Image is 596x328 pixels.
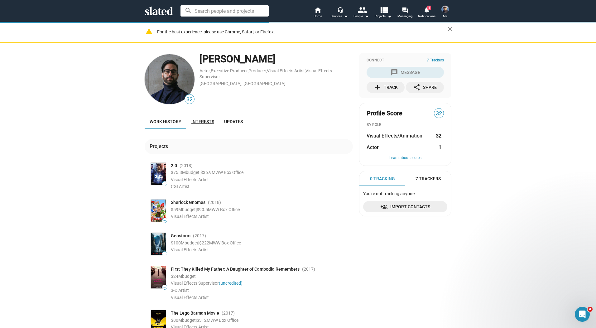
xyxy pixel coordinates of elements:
[588,307,593,312] span: 4
[302,266,315,272] span: (2017 )
[436,133,441,139] strong: 32
[171,233,190,239] span: Geostorm
[266,70,267,73] span: ,
[197,207,212,212] span: $90.5M
[199,68,210,73] a: Actor
[171,288,189,293] span: 3-D Artist
[211,68,248,73] a: Executive Producer
[151,163,166,185] img: Poster: 2.0
[314,6,321,14] mat-icon: home
[171,247,209,252] span: Visual Effects Artist
[199,68,332,79] a: Visual Effects Supervisor
[224,119,243,124] span: Updates
[397,12,413,20] span: Messaging
[307,6,329,20] a: Home
[197,318,210,323] span: $312M
[199,240,213,245] span: $222M
[208,200,221,205] span: (2018 )
[171,207,182,212] span: $59M
[367,133,422,139] span: Visual Effects/Animation
[575,307,590,322] iframe: Intercom live chat
[424,7,430,12] mat-icon: notifications
[171,177,209,182] span: Visual Effects Artist
[391,67,420,78] div: Message
[219,114,248,129] a: Updates
[186,114,219,129] a: Interests
[185,240,198,245] span: budget
[191,119,214,124] span: Interests
[350,6,372,20] button: People
[367,156,444,161] button: Learn about scores
[171,318,182,323] span: $80M
[171,200,205,205] span: Sherlock Gnomes
[434,109,444,118] span: 32
[150,119,181,124] span: Work history
[402,7,408,13] mat-icon: forum
[406,82,444,93] button: Share
[185,95,194,104] span: 32
[248,68,266,73] a: Producer
[439,144,441,151] strong: 1
[171,281,243,286] span: Visual Effects Supervisor
[342,12,349,20] mat-icon: arrow_drop_down
[162,286,167,289] span: —
[446,25,454,33] mat-icon: close
[198,240,199,245] span: |
[367,58,444,63] div: Connect
[180,5,269,17] input: Search people and projects
[418,12,435,20] span: Notifications
[171,295,209,300] span: Visual Effects Artist
[367,109,402,118] span: Profile Score
[368,201,442,212] span: Import Contacts
[171,274,182,279] span: $24M
[200,170,215,175] span: $36.9M
[329,6,350,20] button: Services
[353,12,369,20] div: People
[196,318,197,323] span: |
[416,176,441,182] span: 7 Trackers
[213,240,241,245] span: WW Box Office
[171,184,190,189] span: CGI Artist
[171,163,177,169] span: 2.0
[367,123,444,128] div: BY ROLE
[386,12,393,20] mat-icon: arrow_drop_down
[413,84,421,91] mat-icon: share
[171,310,219,316] span: The Lego Batman Movie
[370,176,395,182] span: 0 Tracking
[331,12,348,20] div: Services
[438,4,453,21] button: Mukesh 'Divyang' ParikhMe
[162,252,167,256] span: —
[391,69,398,76] mat-icon: message
[372,6,394,20] button: Projects
[427,58,444,63] span: 7 Trackers
[363,201,447,212] a: Import Contacts
[171,170,186,175] span: $75.3M
[363,191,415,196] span: You're not tracking anyone
[427,6,431,10] span: 1
[441,6,449,13] img: Mukesh 'Divyang' Parikh
[171,240,185,245] span: $100M
[180,163,193,169] span: (2018 )
[367,144,379,151] span: Actor
[394,6,416,20] a: Messaging
[186,170,199,175] span: budget
[196,207,197,212] span: |
[193,233,206,239] span: (2017 )
[367,67,444,78] sl-message-button: Message
[145,54,195,104] img: Poya Shohani
[210,70,211,73] span: ,
[443,12,447,20] span: Me
[171,266,300,272] span: First They Killed My Father: A Daughter of Cambodia Remembers
[379,5,388,14] mat-icon: view_list
[212,207,240,212] span: WW Box Office
[199,170,200,175] span: |
[182,318,196,323] span: budget
[314,12,322,20] span: Home
[145,28,153,35] mat-icon: warning
[416,6,438,20] a: 1Notifications
[358,5,367,14] mat-icon: people
[182,207,196,212] span: budget
[215,170,243,175] span: WW Box Office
